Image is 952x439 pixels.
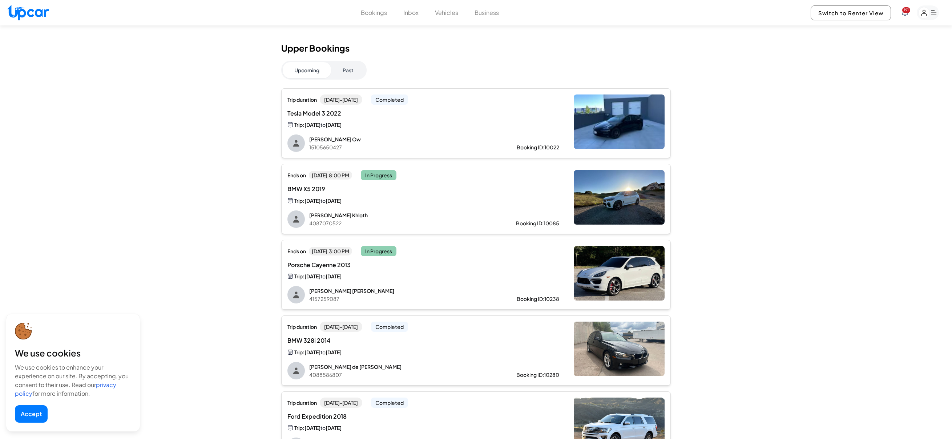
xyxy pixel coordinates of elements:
span: Porsche Cayenne 2013 [287,261,437,269]
p: [PERSON_NAME] de [PERSON_NAME] [309,363,493,370]
span: [DATE] [304,424,320,431]
div: Booking ID: 10022 [517,144,559,151]
span: to [320,273,326,279]
p: [PERSON_NAME] Ow [309,136,493,143]
span: Completed [371,322,408,332]
button: Switch to Renter View [811,5,891,20]
span: In Progress [361,246,396,256]
span: to [320,349,326,355]
span: Tesla Model 3 2022 [287,109,437,118]
span: Trip duration [287,323,317,330]
p: 4087070522 [309,219,493,227]
span: [DATE] [304,121,320,128]
span: to [320,197,326,204]
img: cookie-icon.svg [15,323,32,340]
img: Upcar Logo [7,5,49,20]
span: to [320,424,326,431]
span: Trip duration [287,399,317,406]
div: Booking ID: 10280 [516,371,559,378]
h1: Upper Bookings [281,43,671,53]
span: Completed [371,94,408,105]
span: Trip duration [287,96,317,103]
button: Bookings [361,8,387,17]
button: Accept [15,405,48,423]
p: 4157259087 [309,295,493,302]
button: Business [475,8,499,17]
span: [DATE] 8:00 PM [309,171,352,180]
span: Trip: [294,197,304,204]
span: Completed [371,398,408,408]
span: Trip: [294,273,304,280]
button: Vehicles [435,8,458,17]
span: to [320,121,326,128]
span: [DATE] [304,197,320,204]
p: 15105650427 [309,144,493,151]
p: [PERSON_NAME] [PERSON_NAME] [309,287,493,294]
span: Ford Expedition 2018 [287,412,437,421]
button: Past [331,62,365,78]
p: [PERSON_NAME] Khloth [309,212,493,219]
span: In Progress [361,170,396,180]
span: [DATE] - [DATE] [320,94,362,105]
span: [DATE] [326,273,342,279]
span: BMW X5 2019 [287,185,437,193]
button: Inbox [403,8,419,17]
div: We use cookies to enhance your experience on our site. By accepting, you consent to their use. Re... [15,363,131,398]
span: [DATE] [326,349,342,355]
img: BMW X5 2019 [574,170,665,225]
img: Porsche Cayenne 2013 [574,246,665,301]
span: Trip: [294,349,304,356]
span: Ends on [287,247,306,255]
span: [DATE] [304,273,320,279]
span: BMW 328i 2014 [287,336,437,345]
div: We use cookies [15,347,131,359]
span: [DATE] - [DATE] [320,322,362,332]
span: [DATE] [326,424,342,431]
span: You have new notifications [902,7,910,13]
div: Booking ID: 10238 [517,295,559,302]
span: Trip: [294,424,304,431]
span: [DATE] [304,349,320,355]
img: BMW 328i 2014 [574,322,665,376]
span: Trip: [294,121,304,128]
span: [DATE] 3:00 PM [309,247,352,255]
span: [DATE] - [DATE] [320,398,362,408]
button: Upcoming [283,62,331,78]
img: Tesla Model 3 2022 [574,94,665,149]
span: [DATE] [326,197,342,204]
span: Ends on [287,172,306,179]
div: Booking ID: 10085 [516,219,559,227]
p: 4088586807 [309,371,493,378]
span: [DATE] [326,121,342,128]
